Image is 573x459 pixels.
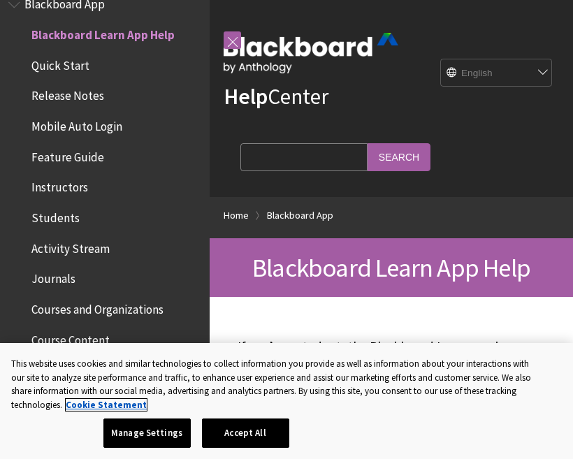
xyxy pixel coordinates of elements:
span: Release Notes [31,85,104,103]
div: This website uses cookies and similar technologies to collect information you provide as well as ... [11,357,533,411]
span: Students [31,206,80,225]
button: Accept All [202,418,289,448]
span: Blackboard Learn App Help [31,23,175,42]
img: Blackboard by Anthology [224,33,398,73]
a: Home [224,207,249,224]
span: Course Content [31,328,110,347]
a: HelpCenter [224,82,328,110]
select: Site Language Selector [441,59,553,87]
input: Search [368,143,430,170]
span: Activity Stream [31,237,110,256]
a: Blackboard App [267,207,333,224]
span: Mobile Auto Login [31,115,122,133]
span: Feature Guide [31,145,104,164]
span: Instructors [31,176,88,195]
span: Quick Start [31,54,89,73]
span: Blackboard Learn App Help [252,252,530,284]
button: Manage Settings [103,418,191,448]
p: If you’re a student, the Blackboard Learn app is designed especially for you to view content and ... [238,337,545,447]
a: More information about your privacy, opens in a new tab [66,399,147,411]
strong: Help [224,82,268,110]
span: Journals [31,268,75,286]
span: Courses and Organizations [31,298,164,316]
